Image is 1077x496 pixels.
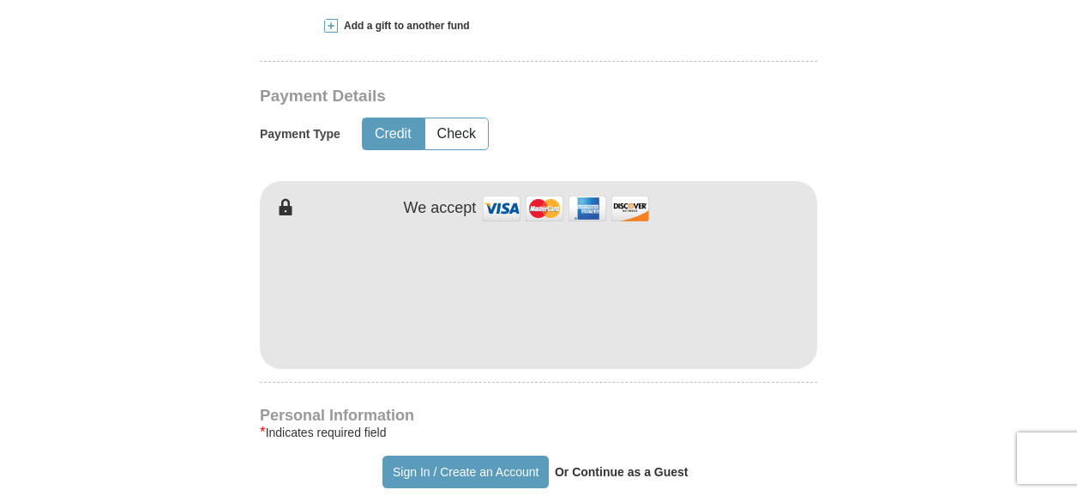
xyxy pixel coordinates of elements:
strong: Or Continue as a Guest [555,465,689,479]
div: Indicates required field [260,422,817,443]
h5: Payment Type [260,127,340,142]
button: Credit [363,118,424,150]
img: credit cards accepted [480,190,652,227]
h4: Personal Information [260,408,817,422]
span: Add a gift to another fund [338,19,470,33]
button: Check [425,118,488,150]
button: Sign In / Create an Account [382,456,548,488]
h4: We accept [404,199,477,218]
h3: Payment Details [260,87,697,106]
